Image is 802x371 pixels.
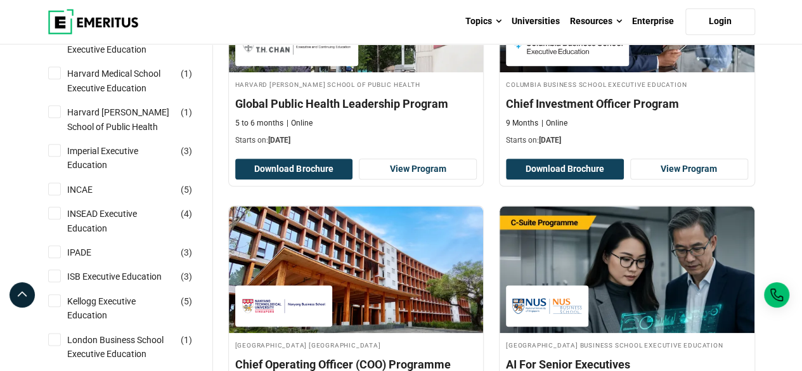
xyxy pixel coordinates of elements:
[184,296,189,306] span: 5
[67,67,200,95] a: Harvard Medical School Executive Education
[359,159,477,180] a: View Program
[506,159,624,180] button: Download Brochure
[67,270,187,283] a: ISB Executive Education
[539,136,561,145] span: [DATE]
[506,79,748,89] h4: Columbia Business School Executive Education
[512,292,582,320] img: National University of Singapore Business School Executive Education
[506,96,748,112] h4: Chief Investment Officer Program
[181,144,192,158] span: ( )
[181,105,192,119] span: ( )
[630,159,748,180] a: View Program
[500,206,754,333] img: AI For Senior Executives | Online Leadership Course
[242,31,352,60] img: Harvard T.H. Chan School of Public Health
[184,146,189,156] span: 3
[685,8,755,35] a: Login
[67,105,200,134] a: Harvard [PERSON_NAME] School of Public Health
[184,247,189,257] span: 3
[506,135,748,146] p: Starts on:
[67,294,200,323] a: Kellogg Executive Education
[235,79,477,89] h4: Harvard [PERSON_NAME] School of Public Health
[67,245,117,259] a: IPADE
[184,68,189,79] span: 1
[242,292,326,320] img: Nanyang Technological University Nanyang Business School
[184,335,189,345] span: 1
[181,183,192,197] span: ( )
[67,207,200,235] a: INSEAD Executive Education
[235,135,477,146] p: Starts on:
[506,118,538,129] p: 9 Months
[268,136,290,145] span: [DATE]
[184,209,189,219] span: 4
[512,31,623,60] img: Columbia Business School Executive Education
[67,144,200,172] a: Imperial Executive Education
[181,245,192,259] span: ( )
[181,207,192,221] span: ( )
[506,339,748,350] h4: [GEOGRAPHIC_DATA] Business School Executive Education
[67,183,118,197] a: INCAE
[235,159,353,180] button: Download Brochure
[287,118,313,129] p: Online
[184,107,189,117] span: 1
[184,185,189,195] span: 5
[181,270,192,283] span: ( )
[181,333,192,347] span: ( )
[67,333,200,361] a: London Business School Executive Education
[229,206,484,333] img: Chief Operating Officer (COO) Programme | Online Supply Chain and Operations Course
[181,294,192,308] span: ( )
[235,96,477,112] h4: Global Public Health Leadership Program
[235,339,477,350] h4: [GEOGRAPHIC_DATA] [GEOGRAPHIC_DATA]
[181,67,192,81] span: ( )
[235,118,283,129] p: 5 to 6 months
[184,271,189,282] span: 3
[541,118,567,129] p: Online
